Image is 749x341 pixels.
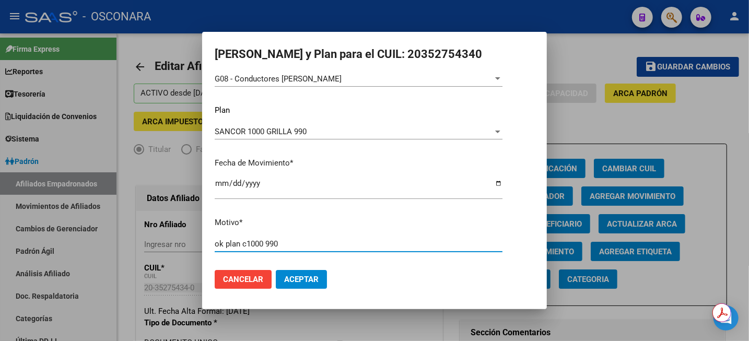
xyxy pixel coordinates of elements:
[215,270,272,289] button: Cancelar
[215,44,534,64] h2: [PERSON_NAME] y Plan para el CUIL: 20352754340
[276,270,327,289] button: Aceptar
[215,74,342,84] span: G08 - Conductores [PERSON_NAME]
[215,157,534,169] p: Fecha de Movimiento
[215,104,534,116] p: Plan
[223,275,263,284] span: Cancelar
[215,127,307,136] span: SANCOR 1000 GRILLA 990
[284,275,319,284] span: Aceptar
[215,217,534,229] p: Motivo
